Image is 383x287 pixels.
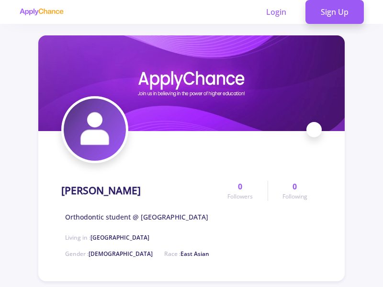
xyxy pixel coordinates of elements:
span: East Asian [180,250,209,258]
a: 0Followers [213,181,267,201]
img: Milad Saeediavatar [64,99,126,161]
a: 0Following [268,181,322,201]
span: [DEMOGRAPHIC_DATA] [89,250,153,258]
span: Living in : [65,233,149,242]
img: Milad Saeedicover image [38,35,345,131]
span: 0 [293,181,297,192]
img: applychance logo text only [19,8,64,16]
span: Followers [227,192,253,201]
span: Orthodontic student @ [GEOGRAPHIC_DATA] [65,212,208,222]
span: Race : [164,250,209,258]
h1: [PERSON_NAME] [61,185,141,197]
span: [GEOGRAPHIC_DATA] [90,233,149,242]
span: Following [282,192,307,201]
span: 0 [238,181,242,192]
span: Gender : [65,250,153,258]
